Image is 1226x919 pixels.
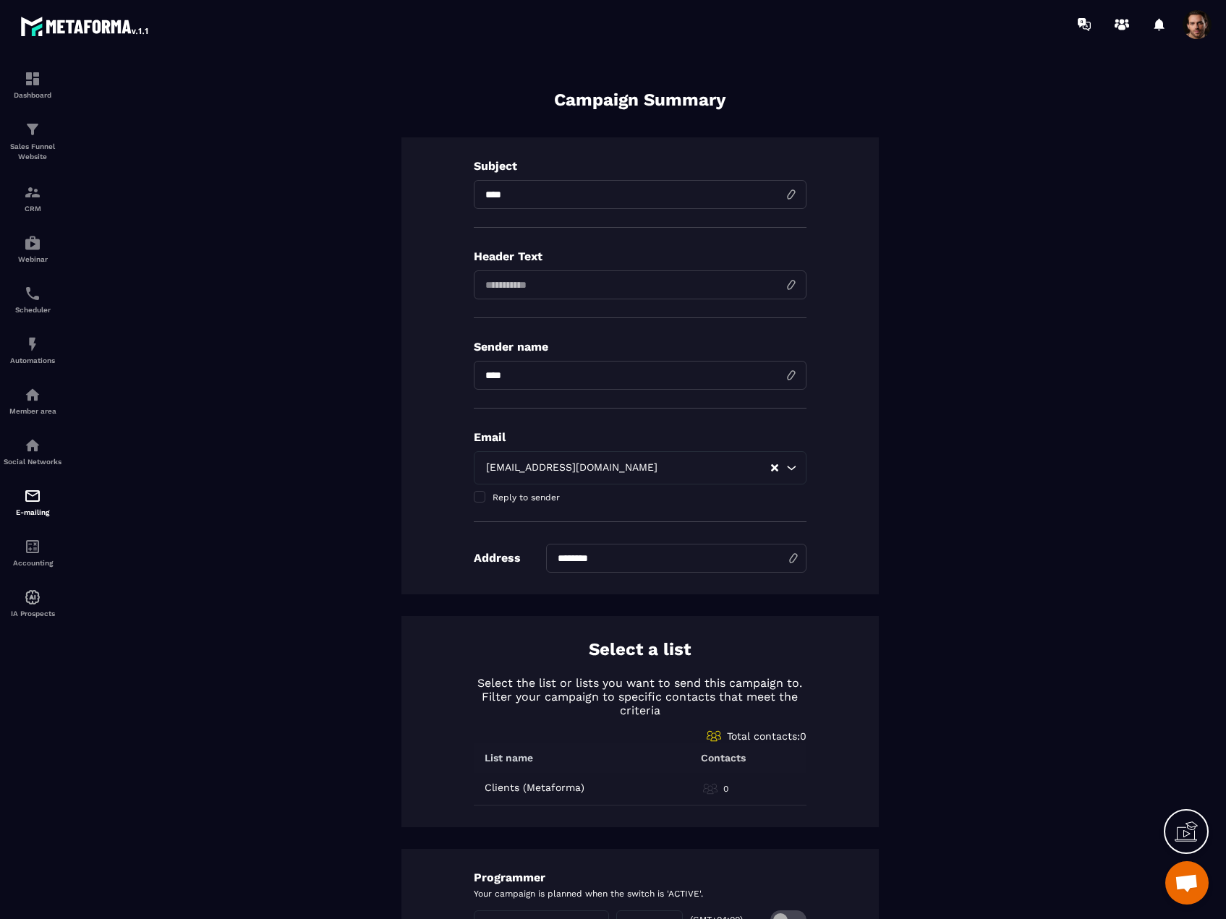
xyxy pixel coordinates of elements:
[4,325,61,375] a: automationsautomationsAutomations
[24,386,41,403] img: automations
[727,730,806,742] span: Total contacts: 0
[474,871,806,884] p: Programmer
[4,458,61,466] p: Social Networks
[4,91,61,99] p: Dashboard
[474,676,806,690] p: Select the list or lists you want to send this campaign to.
[4,306,61,314] p: Scheduler
[24,538,41,555] img: accountant
[4,223,61,274] a: automationsautomationsWebinar
[474,430,806,444] p: Email
[4,255,61,263] p: Webinar
[474,888,806,899] p: Your campaign is planned when the switch is 'ACTIVE'.
[4,356,61,364] p: Automations
[4,527,61,578] a: accountantaccountantAccounting
[485,752,533,764] p: List name
[24,487,41,505] img: email
[4,559,61,567] p: Accounting
[493,492,560,503] span: Reply to sender
[4,426,61,476] a: social-networksocial-networkSocial Networks
[474,690,806,717] p: Filter your campaign to specific contacts that meet the criteria
[483,460,661,476] span: [EMAIL_ADDRESS][DOMAIN_NAME]
[589,638,691,662] p: Select a list
[485,782,584,793] p: Clients (Metaforma)
[4,407,61,415] p: Member area
[24,589,41,606] img: automations
[4,508,61,516] p: E-mailing
[4,142,61,162] p: Sales Funnel Website
[723,783,728,795] p: 0
[4,173,61,223] a: formationformationCRM
[661,460,770,476] input: Search for option
[20,13,150,39] img: logo
[1165,861,1209,905] a: Open chat
[24,70,41,87] img: formation
[701,752,746,764] p: Contacts
[24,437,41,454] img: social-network
[24,184,41,201] img: formation
[4,59,61,110] a: formationformationDashboard
[4,375,61,426] a: automationsautomationsMember area
[24,121,41,138] img: formation
[4,205,61,213] p: CRM
[4,476,61,527] a: emailemailE-mailing
[24,285,41,302] img: scheduler
[24,234,41,252] img: automations
[4,274,61,325] a: schedulerschedulerScheduler
[474,551,521,565] p: Address
[24,335,41,353] img: automations
[474,451,806,484] div: Search for option
[474,249,806,263] p: Header Text
[474,340,806,354] p: Sender name
[771,463,778,474] button: Clear Selected
[474,159,806,173] p: Subject
[4,610,61,617] p: IA Prospects
[554,88,726,112] p: Campaign Summary
[4,110,61,173] a: formationformationSales Funnel Website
